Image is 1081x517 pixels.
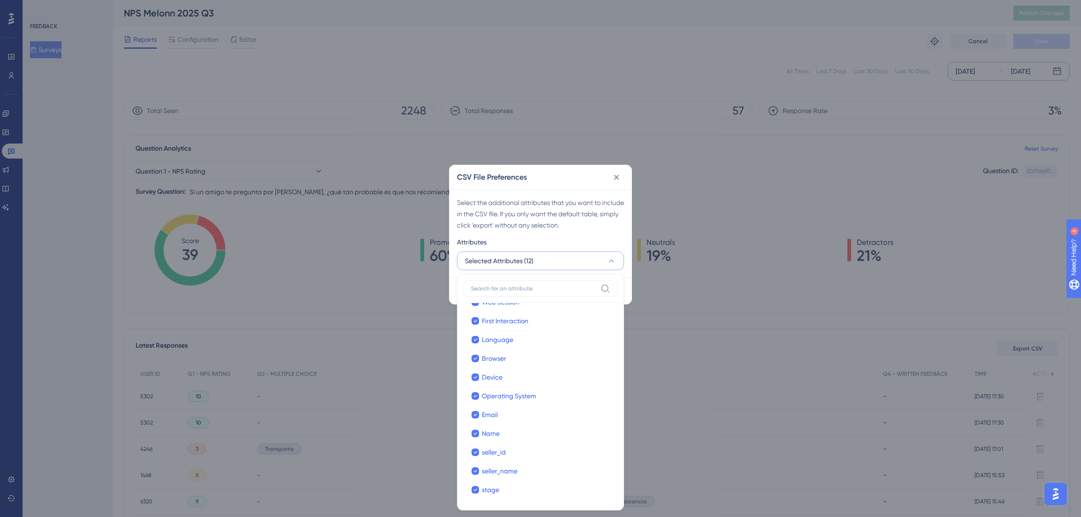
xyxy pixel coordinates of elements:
[482,372,502,383] span: Device
[1042,480,1070,508] iframe: UserGuiding AI Assistant Launcher
[22,2,59,14] span: Need Help?
[482,353,506,364] span: Browser
[465,255,533,266] span: Selected Attributes (12)
[471,285,597,292] input: Search for an attribute
[65,5,68,12] div: 4
[482,465,518,477] span: seller_name
[482,409,498,420] span: Email
[482,334,513,345] span: Language
[482,428,500,439] span: Name
[457,236,487,248] span: Attributes
[482,484,499,495] span: stage
[457,172,527,183] h2: CSV File Preferences
[482,390,536,402] span: Operating System
[482,447,506,458] span: seller_id
[482,315,528,327] span: First Interaction
[457,197,624,231] div: Select the additional attributes that you want to include in the CSV file. If you only want the d...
